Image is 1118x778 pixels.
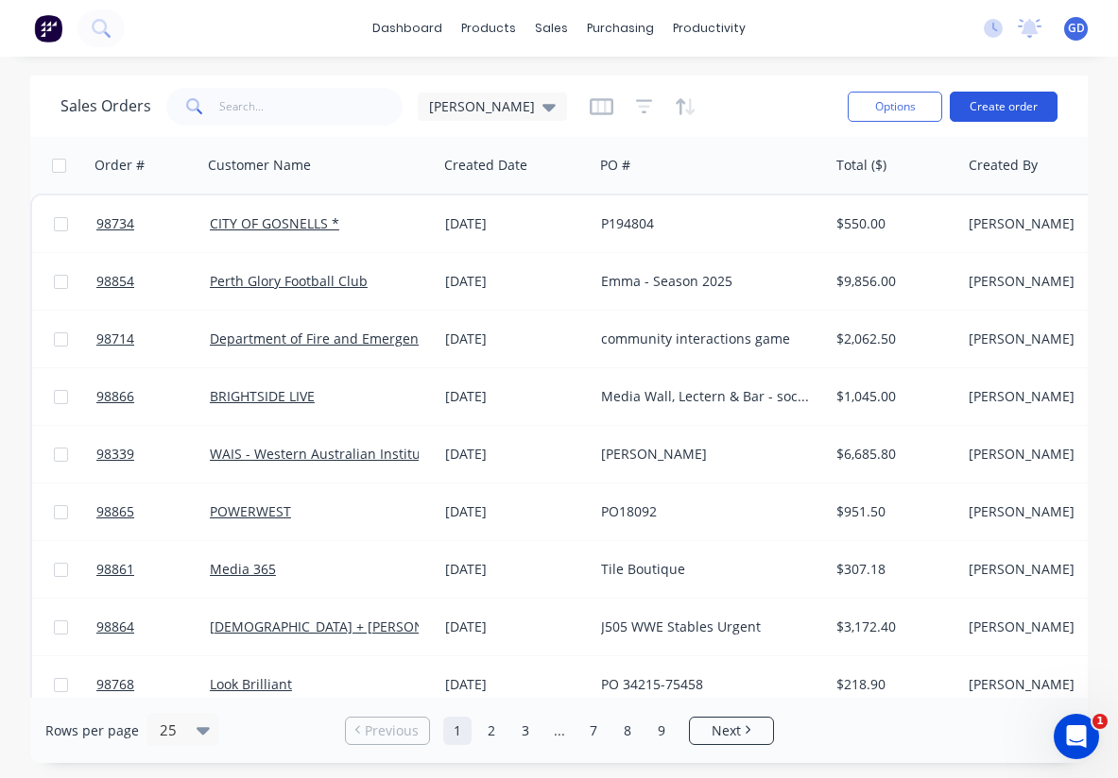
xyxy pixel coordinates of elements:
[690,721,773,740] a: Next page
[445,560,586,579] div: [DATE]
[96,214,134,233] span: 98734
[445,675,586,694] div: [DATE]
[210,387,315,405] a: BRIGHTSIDE LIVE
[365,721,419,740] span: Previous
[969,156,1038,175] div: Created By
[1054,714,1099,759] iframe: Intercom live chat
[452,14,525,42] div: products
[836,272,947,291] div: $9,856.00
[1092,714,1108,729] span: 1
[34,14,62,42] img: Factory
[836,214,947,233] div: $550.00
[836,445,947,464] div: $6,685.80
[96,483,210,540] a: 98865
[96,656,210,713] a: 98768
[210,272,368,290] a: Perth Glory Football Club
[96,445,134,464] span: 98339
[210,502,291,520] a: POWERWEST
[363,14,452,42] a: dashboard
[96,311,210,367] a: 98714
[210,560,276,578] a: Media 365
[445,502,586,521] div: [DATE]
[210,214,339,232] a: CITY OF GOSNELLS *
[601,272,811,291] div: Emma - Season 2025
[96,617,134,636] span: 98864
[96,502,134,521] span: 98865
[60,97,151,115] h1: Sales Orders
[613,717,642,745] a: Page 8
[445,330,586,348] div: [DATE]
[511,717,540,745] a: Page 3
[429,96,535,116] span: [PERSON_NAME]
[601,214,811,233] div: P194804
[525,14,577,42] div: sales
[836,156,886,175] div: Total ($)
[210,330,488,347] a: Department of Fire and Emergency Services
[601,502,811,521] div: PO18092
[579,717,608,745] a: Page 7
[45,721,139,740] span: Rows per page
[601,330,811,348] div: community interactions game
[219,88,404,126] input: Search...
[601,445,811,464] div: [PERSON_NAME]
[96,675,134,694] span: 98768
[337,717,782,745] ul: Pagination
[445,214,586,233] div: [DATE]
[647,717,676,745] a: Page 9
[601,387,811,406] div: Media Wall, Lectern & Bar - sock only
[96,541,210,598] a: 98861
[210,445,487,463] a: WAIS - Western Australian Institute of Sport
[95,156,145,175] div: Order #
[836,675,947,694] div: $218.90
[836,617,947,636] div: $3,172.40
[445,387,586,406] div: [DATE]
[836,330,947,348] div: $2,062.50
[346,721,429,740] a: Previous page
[210,617,485,635] a: [DEMOGRAPHIC_DATA] + [PERSON_NAME] ^
[96,253,210,310] a: 98854
[443,717,472,745] a: Page 1 is your current page
[445,445,586,464] div: [DATE]
[712,721,741,740] span: Next
[445,617,586,636] div: [DATE]
[836,560,947,579] div: $307.18
[96,560,134,579] span: 98861
[96,368,210,425] a: 98866
[96,195,210,252] a: 98734
[836,502,947,521] div: $951.50
[477,717,506,745] a: Page 2
[601,560,811,579] div: Tile Boutique
[96,599,210,655] a: 98864
[663,14,755,42] div: productivity
[444,156,527,175] div: Created Date
[600,156,630,175] div: PO #
[96,387,134,406] span: 98866
[96,272,134,291] span: 98854
[96,426,210,482] a: 98339
[950,92,1058,122] button: Create order
[1068,20,1085,37] span: GD
[836,387,947,406] div: $1,045.00
[210,675,292,693] a: Look Brilliant
[577,14,663,42] div: purchasing
[545,717,574,745] a: Jump forward
[601,675,811,694] div: PO 34215-75458
[445,272,586,291] div: [DATE]
[848,92,942,122] button: Options
[601,617,811,636] div: J505 WWE Stables Urgent
[208,156,311,175] div: Customer Name
[96,330,134,348] span: 98714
